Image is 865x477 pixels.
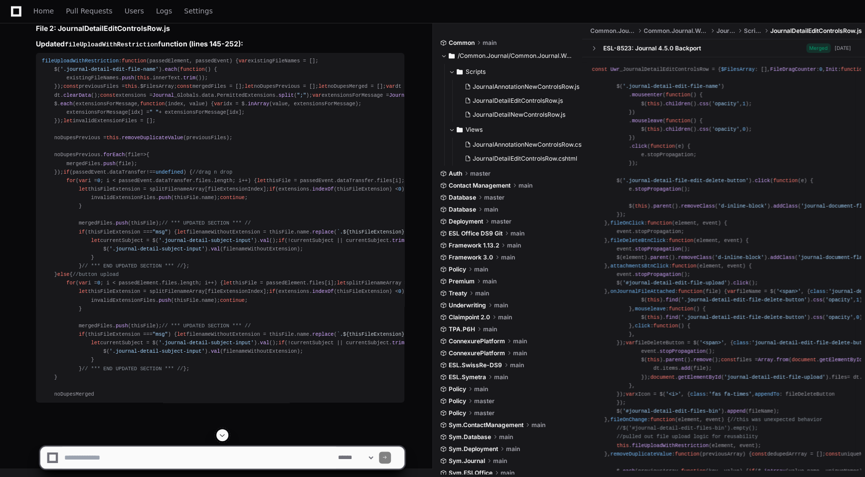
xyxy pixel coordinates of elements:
[666,126,690,132] span: children
[513,337,527,345] span: main
[309,280,325,286] span: files
[635,203,648,209] span: this
[449,253,493,261] span: Framework 3.0
[647,357,660,363] span: this
[647,126,660,132] span: this
[650,417,675,423] span: function
[666,297,678,303] span: find
[841,66,865,72] span: function
[856,297,859,303] span: 1
[716,27,736,35] span: Journal
[474,385,488,393] span: main
[617,425,758,431] span: //$('#journal-detail-edit-files-bin').empty();
[635,229,681,235] span: stopPropagation
[159,238,254,243] span: '.journal-detail-subject-input'
[337,178,374,184] span: dataTransfer
[156,169,183,175] span: undefined
[654,323,678,329] span: function
[727,408,745,414] span: append
[776,288,801,294] span: '<span>'
[647,152,693,158] span: stopPropagation
[257,178,266,184] span: let
[610,238,666,243] span: fileDeleteBtnClick
[669,238,693,243] span: function
[153,92,174,98] span: Journal
[110,348,205,354] span: '.journal-detail-subject-input'
[650,374,675,380] span: document
[449,194,476,202] span: Database
[122,135,183,141] span: removeDuplicateValue
[137,75,150,81] span: this
[36,23,404,33] h2: File 2: JournalDetailEditControlsRow.js
[727,288,736,294] span: var
[755,391,779,397] span: appendTo
[457,124,463,136] svg: Directory
[91,340,100,346] span: let
[73,271,119,277] span: //button upload
[623,178,749,184] span: '.journal-detail-file-edit-delete-button'
[449,337,505,345] span: ConnexurePlatform
[498,313,512,321] span: main
[610,66,619,72] span: Uwr
[140,101,165,107] span: function
[106,135,119,141] span: this
[79,229,85,235] span: if
[159,340,254,346] span: '.journal-detail-subject-input'
[63,169,69,175] span: if
[110,169,147,175] span: dataTransfer
[449,373,486,381] span: ESL.Symetra
[180,280,198,286] span: length
[770,27,862,35] span: JournalDetailEditControlsRow.js
[681,314,807,320] span: '.journal-detail-edit-file-delete-button'
[678,417,721,423] span: element, event
[116,220,128,226] span: push
[128,152,141,158] span: file
[466,126,483,134] span: Views
[177,229,186,235] span: let
[510,361,524,369] span: main
[675,220,718,226] span: element, event
[449,289,467,297] span: Treaty
[66,280,75,286] span: for
[63,92,91,98] span: clearData
[36,39,404,50] h3: Updated function (lines 145-252):
[79,178,88,184] span: var
[473,97,563,105] span: JournalDetailEditControlsRow.js
[162,280,177,286] span: files
[461,108,579,122] button: JournalDetailNewControlsRow.js
[91,238,100,243] span: let
[826,314,853,320] span: 'opacity'
[195,178,211,184] span: files
[449,421,523,429] span: Sym.ContactManagement
[678,254,712,260] span: removeClass
[297,229,309,235] span: name
[715,254,764,260] span: 'd-inline-block'
[449,325,475,333] span: TPA.P6H
[501,253,515,261] span: main
[733,340,749,346] span: class
[742,126,745,132] span: 0
[484,206,498,214] span: main
[724,374,825,380] span: 'journal-detail-edit-file-upload'
[678,143,681,149] span: e
[792,357,816,363] span: document
[511,230,524,238] span: main
[474,409,495,417] span: master
[312,229,334,235] span: replace
[494,301,508,309] span: main
[681,203,715,209] span: removeClass
[392,340,404,346] span: trim
[635,306,666,312] span: mouseleave
[125,83,137,89] span: this
[153,75,180,81] span: innerText
[461,152,585,166] button: JournalDetailEditControlsRow.cshtml
[801,178,804,184] span: e
[389,92,410,98] span: Journal
[297,92,306,98] span: ";"
[773,178,798,184] span: function
[184,8,212,14] span: Settings
[635,246,681,252] span: stopPropagation
[159,195,171,201] span: push
[449,230,503,238] span: ESL Office DS9 Git
[211,246,220,252] span: val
